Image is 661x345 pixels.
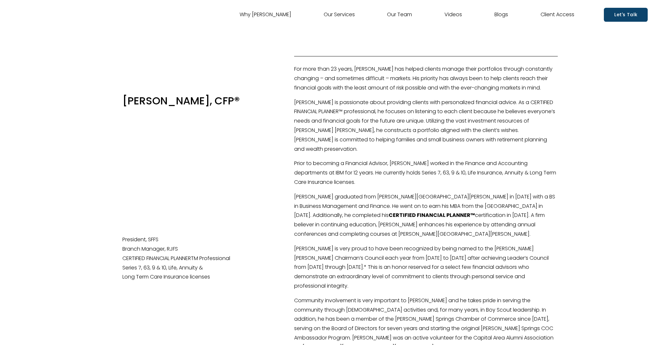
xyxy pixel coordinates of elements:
p: [PERSON_NAME] graduated from [PERSON_NAME][GEOGRAPHIC_DATA][PERSON_NAME] in [DATE] with a BS in B... [294,192,558,239]
a: Videos [444,9,462,20]
a: Why [PERSON_NAME] [240,9,291,20]
a: Our Team [387,9,412,20]
strong: CERTIFIED FINANCIAL PLANNER™ [389,211,475,219]
p: President, SFFS Branch Manager, RJFS CERTIFIED FINANCIAL PLANNERTM Professional Series 7, 63, 9 &... [122,235,271,282]
a: Let's Talk [604,8,648,22]
p: [PERSON_NAME] is very proud to have been recognized by being named to the [PERSON_NAME] [PERSON_N... [294,244,558,291]
a: Client Access [541,9,574,20]
a: Our Services [324,9,355,20]
a: Blogs [494,9,508,20]
h3: [PERSON_NAME], CFP® [122,94,271,108]
img: Sterling Fox Financial Services [13,6,81,23]
p: Prior to becoming a Financial Advisor, [PERSON_NAME] worked in the Finance and Accounting departm... [294,159,558,187]
p: For more than 23 years, [PERSON_NAME] has helped clients manage their portfolios through constant... [294,65,558,92]
p: [PERSON_NAME] is passionate about providing clients with personalized financial advice. As a CERT... [294,98,558,154]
